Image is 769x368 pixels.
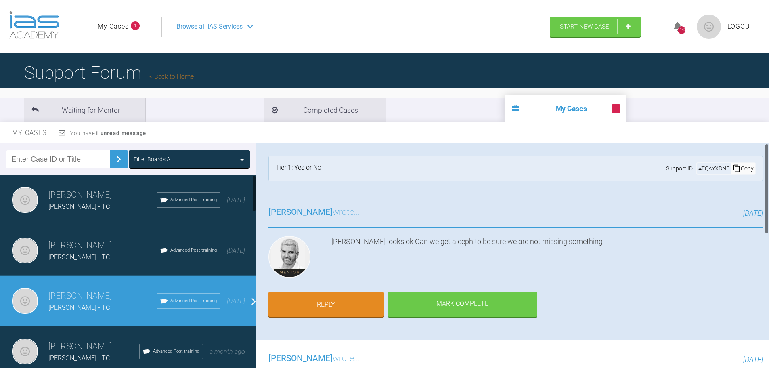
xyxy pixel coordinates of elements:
div: Copy [731,163,755,174]
div: Mark Complete [388,292,537,317]
img: Ross Hobson [268,236,310,278]
span: Advanced Post-training [170,297,217,305]
span: [PERSON_NAME] [268,353,333,363]
img: Tom Crotty [12,288,38,314]
span: 1 [612,104,620,113]
span: [PERSON_NAME] - TC [48,304,110,311]
div: Filter Boards: All [134,155,173,164]
span: 1 [131,21,140,30]
h3: [PERSON_NAME] [48,188,157,202]
span: a month ago [210,348,245,355]
span: Start New Case [560,23,609,30]
h3: [PERSON_NAME] [48,289,157,303]
h3: wrote... [268,206,360,219]
img: Tom Crotty [12,187,38,213]
h3: [PERSON_NAME] [48,340,139,353]
span: [DATE] [227,247,245,254]
img: chevronRight.28bd32b0.svg [112,153,125,166]
span: Advanced Post-training [153,348,199,355]
span: [PERSON_NAME] - TC [48,203,110,210]
div: # EQAYXBNF [697,164,731,173]
img: Tom Crotty [12,339,38,364]
a: Start New Case [550,17,641,37]
span: [DATE] [227,196,245,204]
li: My Cases [505,95,626,122]
li: Completed Cases [264,98,386,122]
img: profile.png [697,15,721,39]
span: Advanced Post-training [170,247,217,254]
span: You have [70,130,147,136]
a: Reply [268,292,384,317]
strong: 1 unread message [95,130,146,136]
h3: [PERSON_NAME] [48,239,157,252]
span: Browse all IAS Services [176,21,243,32]
a: Back to Home [149,73,194,80]
img: logo-light.3e3ef733.png [9,11,59,39]
span: [DATE] [743,209,763,217]
a: Logout [727,21,754,32]
span: [DATE] [743,355,763,364]
li: Waiting for Mentor [24,98,145,122]
img: Tom Crotty [12,238,38,263]
span: Advanced Post-training [170,196,217,204]
span: Support ID [666,164,693,173]
span: My Cases [12,129,54,137]
span: [PERSON_NAME] - TC [48,253,110,261]
input: Enter Case ID or Title [6,150,110,168]
div: 1143 [678,26,685,34]
h1: Support Forum [24,59,194,87]
div: Tier 1: Yes or No [275,162,321,175]
a: My Cases [98,21,129,32]
span: [PERSON_NAME] - TC [48,354,110,362]
h3: wrote... [268,352,360,366]
span: [PERSON_NAME] [268,207,333,217]
div: [PERSON_NAME] looks ok Can we get a ceph to be sure we are not missing something [331,236,763,281]
span: [DATE] [227,297,245,305]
